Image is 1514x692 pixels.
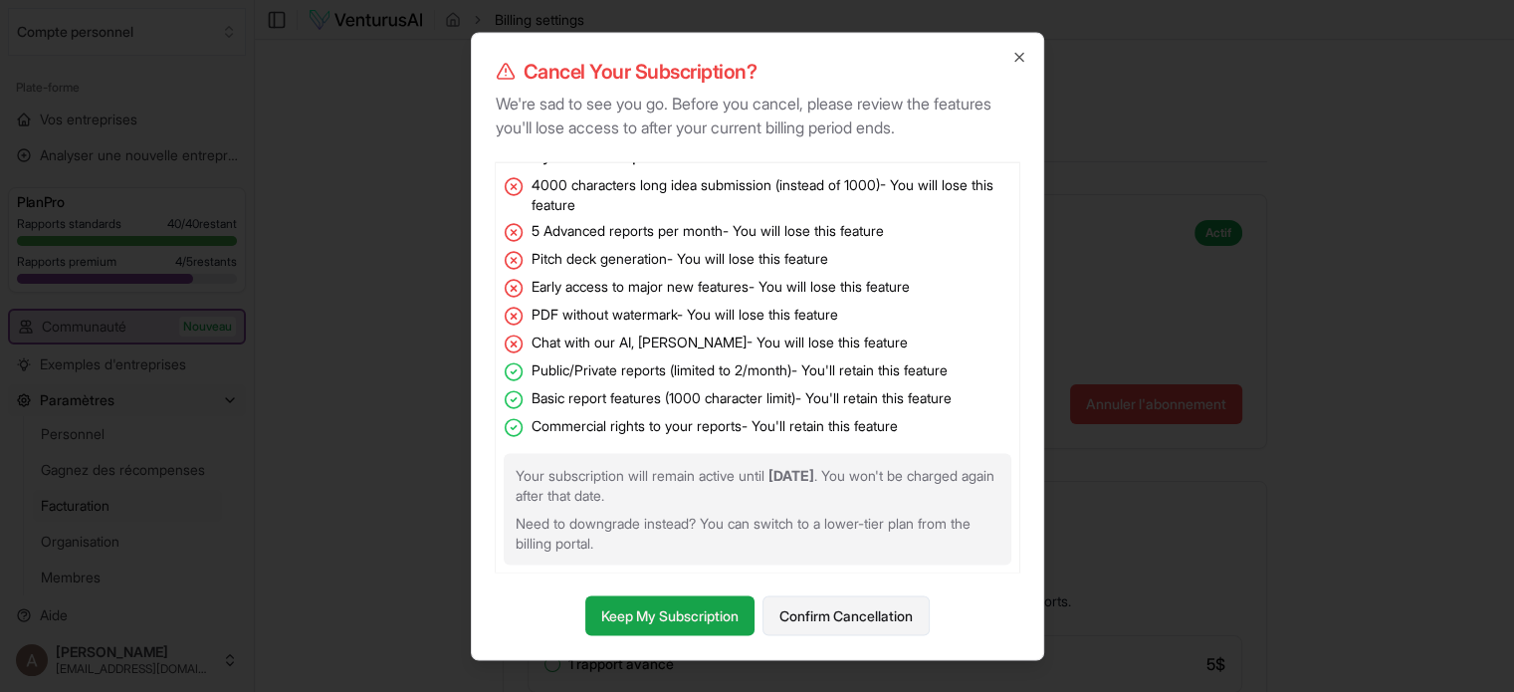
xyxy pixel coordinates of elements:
[762,595,930,635] button: Confirm Cancellation
[532,387,952,407] span: Basic report features (1000 character limit) - You'll retain this feature
[524,57,757,85] span: Cancel Your Subscription?
[516,465,999,505] p: Your subscription will remain active until . You won't be charged again after that date.
[532,332,908,351] span: Chat with our AI, [PERSON_NAME] - You will lose this feature
[532,304,838,324] span: PDF without watermark - You will lose this feature
[496,91,1019,138] p: We're sad to see you go. Before you cancel, please review the features you'll lose access to afte...
[768,466,814,483] strong: [DATE]
[532,248,828,268] span: Pitch deck generation - You will lose this feature
[532,220,884,240] span: 5 Advanced reports per month - You will lose this feature
[532,359,948,379] span: Public/Private reports (limited to 2/month) - You'll retain this feature
[532,415,898,435] span: Commercial rights to your reports - You'll retain this feature
[516,513,999,553] p: Need to downgrade instead? You can switch to a lower-tier plan from the billing portal.
[532,174,1011,214] span: 4000 characters long idea submission (instead of 1000) - You will lose this feature
[532,276,910,296] span: Early access to major new features - You will lose this feature
[585,595,755,635] button: Keep My Subscription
